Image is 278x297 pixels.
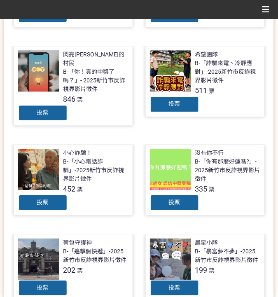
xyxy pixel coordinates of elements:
[195,185,208,193] span: 335
[209,267,215,274] span: 票
[145,144,265,215] a: 沒有你不行B-「你有那麼好運嗎?」- 2025新竹市反詐視界影片徵件335票投票
[195,239,218,247] div: 晨星小隊
[169,284,180,291] span: 投票
[195,266,208,274] span: 199
[63,50,128,68] div: 閃亮[PERSON_NAME]的村民
[37,199,49,206] span: 投票
[63,185,76,193] span: 452
[77,96,83,103] span: 票
[14,144,133,215] a: 小心詐騙！B-「小心電話詐騙」-2025新竹市反詐視界影片徵件452票投票
[14,46,133,126] a: 閃亮[PERSON_NAME]的村民B-「你！真的中獎了嗎？」- 2025新竹市反詐視界影片徵件846票投票
[37,109,49,116] span: 投票
[169,101,180,107] span: 投票
[63,239,92,247] div: 荷包守護神
[63,157,128,183] div: B-「小心電話詐騙」-2025新竹市反詐視界影片徵件
[195,157,260,183] div: B-「你有那麼好運嗎?」- 2025新竹市反詐視界影片徵件
[63,149,92,157] div: 小心詐騙！
[195,86,208,95] span: 511
[209,186,215,193] span: 票
[209,88,215,94] span: 票
[37,284,49,291] span: 投票
[77,267,83,274] span: 票
[195,247,260,264] div: B-「暴富夢不夢」-2025新竹市反詐視界影片徵件
[195,50,218,59] div: 希望團隊
[169,199,180,206] span: 投票
[63,247,128,264] div: B-「追擊假快遞」-2025新竹市反詐視界影片徵件
[63,68,128,94] div: B-「你！真的中獎了嗎？」- 2025新竹市反詐視界影片徵件
[63,266,76,274] span: 202
[77,186,83,193] span: 票
[195,59,260,85] div: B-「詐騙來電、冷靜應對」-2025新竹市反詐視界影片徵件
[195,149,224,157] div: 沒有你不行
[63,95,76,103] span: 846
[145,46,265,117] a: 希望團隊B-「詐騙來電、冷靜應對」-2025新竹市反詐視界影片徵件511票投票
